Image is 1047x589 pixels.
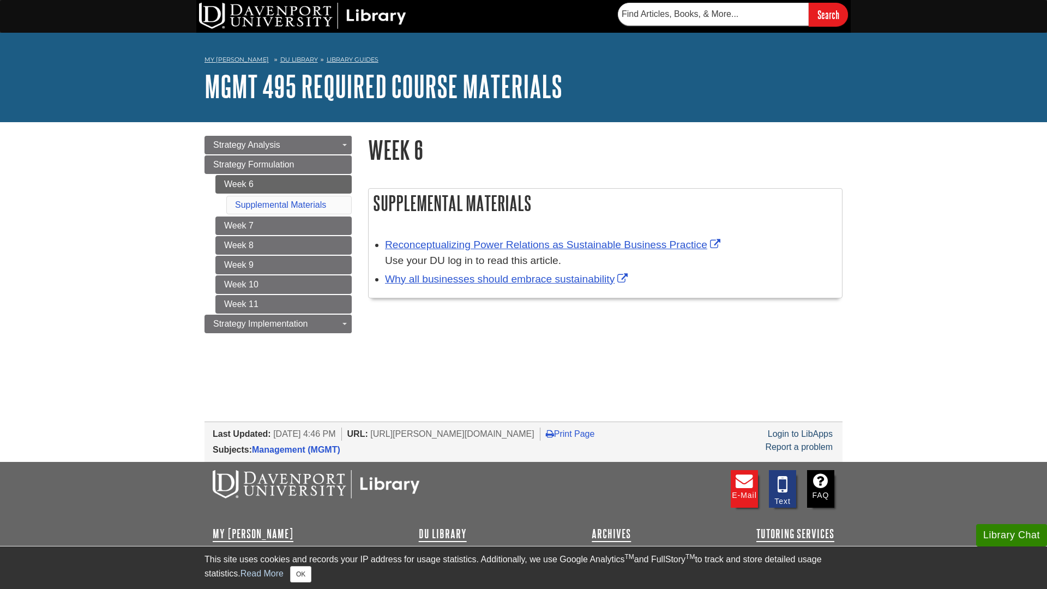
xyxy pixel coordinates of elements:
a: Week 9 [215,256,352,274]
h2: Supplemental Materials [369,189,842,218]
a: Archives [592,527,631,540]
a: Strategy Formulation [204,155,352,174]
img: DU Library [199,3,406,29]
a: Supplemental Materials [235,200,326,209]
a: Strategy Analysis [204,136,352,154]
span: [DATE] 4:46 PM [273,429,335,438]
span: Strategy Analysis [213,140,280,149]
div: This site uses cookies and records your IP address for usage statistics. Additionally, we use Goo... [204,553,843,582]
a: DU Library [419,527,467,540]
a: Week 6 [215,175,352,194]
a: Link opens in new window [385,273,630,285]
span: Strategy Formulation [213,160,294,169]
span: Strategy Implementation [213,319,308,328]
span: Last Updated: [213,429,271,438]
a: Read More [240,569,284,578]
a: Report a problem [765,442,833,452]
a: Print Page [546,429,595,438]
div: Guide Page Menu [204,136,352,333]
a: Week 7 [215,217,352,235]
nav: breadcrumb [204,52,843,70]
sup: TM [685,553,695,561]
a: Text [769,470,796,508]
input: Find Articles, Books, & More... [618,3,809,26]
a: My [PERSON_NAME] [204,55,269,64]
a: Login to LibApps [768,429,833,438]
a: Tutoring Services [756,527,834,540]
a: My [PERSON_NAME] [213,527,293,540]
i: Print Page [546,429,554,438]
button: Library Chat [976,524,1047,546]
a: Strategy Implementation [204,315,352,333]
a: DU Library [280,56,318,63]
a: Week 11 [215,295,352,314]
h1: Week 6 [368,136,843,164]
a: MGMT 495 Required Course Materials [204,69,562,103]
a: E-mail [731,470,758,508]
a: Week 8 [215,236,352,255]
a: Week 10 [215,275,352,294]
a: Library Guides [327,56,378,63]
form: Searches DU Library's articles, books, and more [618,3,848,26]
input: Search [809,3,848,26]
button: Close [290,566,311,582]
span: Subjects: [213,445,252,454]
span: [URL][PERSON_NAME][DOMAIN_NAME] [370,429,534,438]
sup: TM [624,553,634,561]
a: FAQ [807,470,834,508]
a: Link opens in new window [385,239,723,250]
a: Management (MGMT) [252,445,340,454]
img: DU Libraries [213,470,420,498]
div: Use your DU log in to read this article. [385,253,837,269]
span: URL: [347,429,368,438]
